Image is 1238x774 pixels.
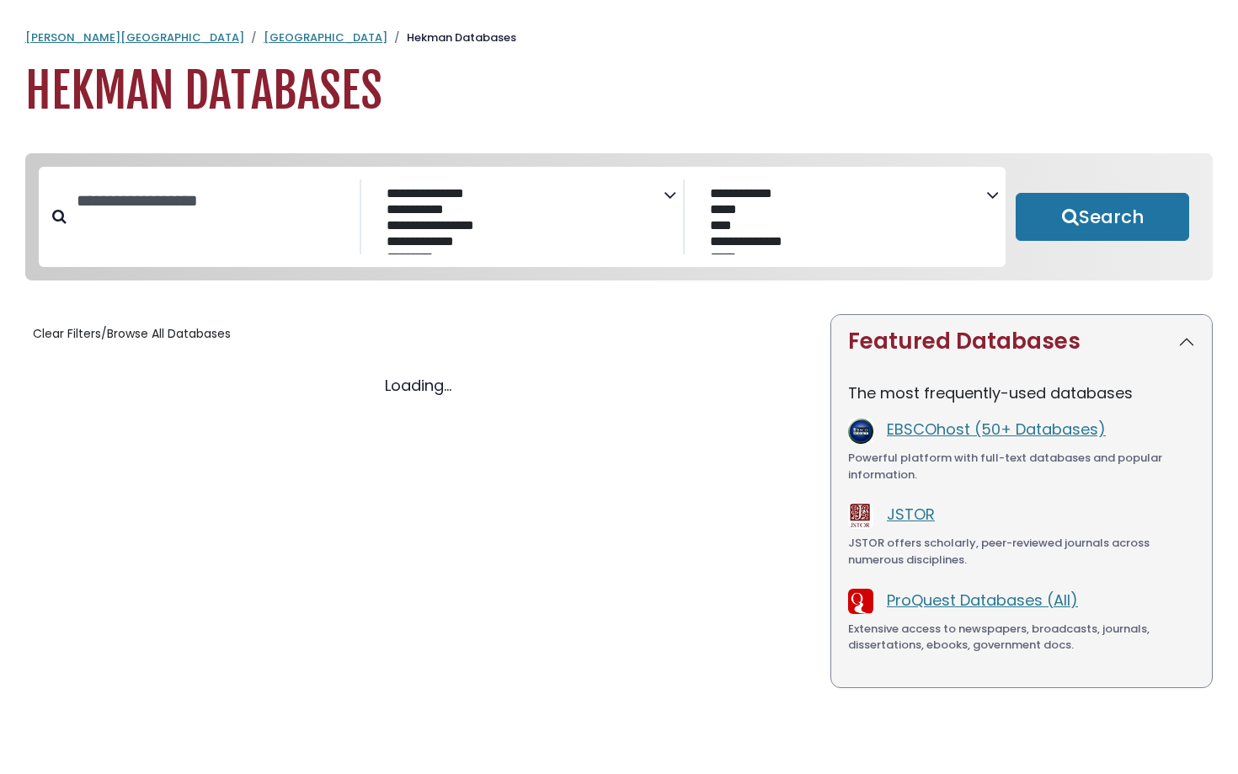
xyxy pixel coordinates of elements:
[25,321,238,347] button: Clear Filters/Browse All Databases
[848,535,1195,568] div: JSTOR offers scholarly, peer-reviewed journals across numerous disciplines.
[387,29,516,46] li: Hekman Databases
[375,182,663,254] select: Database Subject Filter
[887,419,1106,440] a: EBSCOhost (50+ Databases)
[25,374,810,397] div: Loading...
[831,315,1212,368] button: Featured Databases
[25,29,244,45] a: [PERSON_NAME][GEOGRAPHIC_DATA]
[25,63,1213,120] h1: Hekman Databases
[848,450,1195,483] div: Powerful platform with full-text databases and popular information.
[887,504,935,525] a: JSTOR
[848,621,1195,654] div: Extensive access to newspapers, broadcasts, journals, dissertations, ebooks, government docs.
[67,187,360,215] input: Search database by title or keyword
[698,182,986,254] select: Database Vendors Filter
[887,590,1078,611] a: ProQuest Databases (All)
[1016,193,1189,242] button: Submit for Search Results
[848,382,1195,404] p: The most frequently-used databases
[25,29,1213,46] nav: breadcrumb
[264,29,387,45] a: [GEOGRAPHIC_DATA]
[25,153,1213,281] nav: Search filters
